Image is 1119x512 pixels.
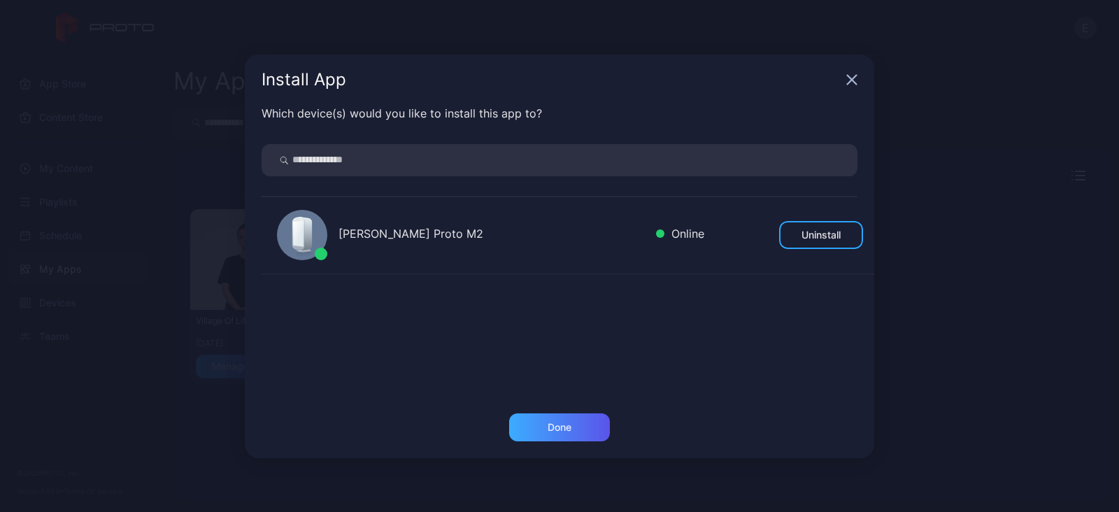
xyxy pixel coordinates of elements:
[779,221,863,249] button: Uninstall
[656,225,704,246] div: Online
[338,225,645,246] div: [PERSON_NAME] Proto M2
[262,71,841,88] div: Install App
[509,413,610,441] button: Done
[548,422,571,433] div: Done
[262,105,857,122] div: Which device(s) would you like to install this app to?
[801,229,841,241] div: Uninstall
